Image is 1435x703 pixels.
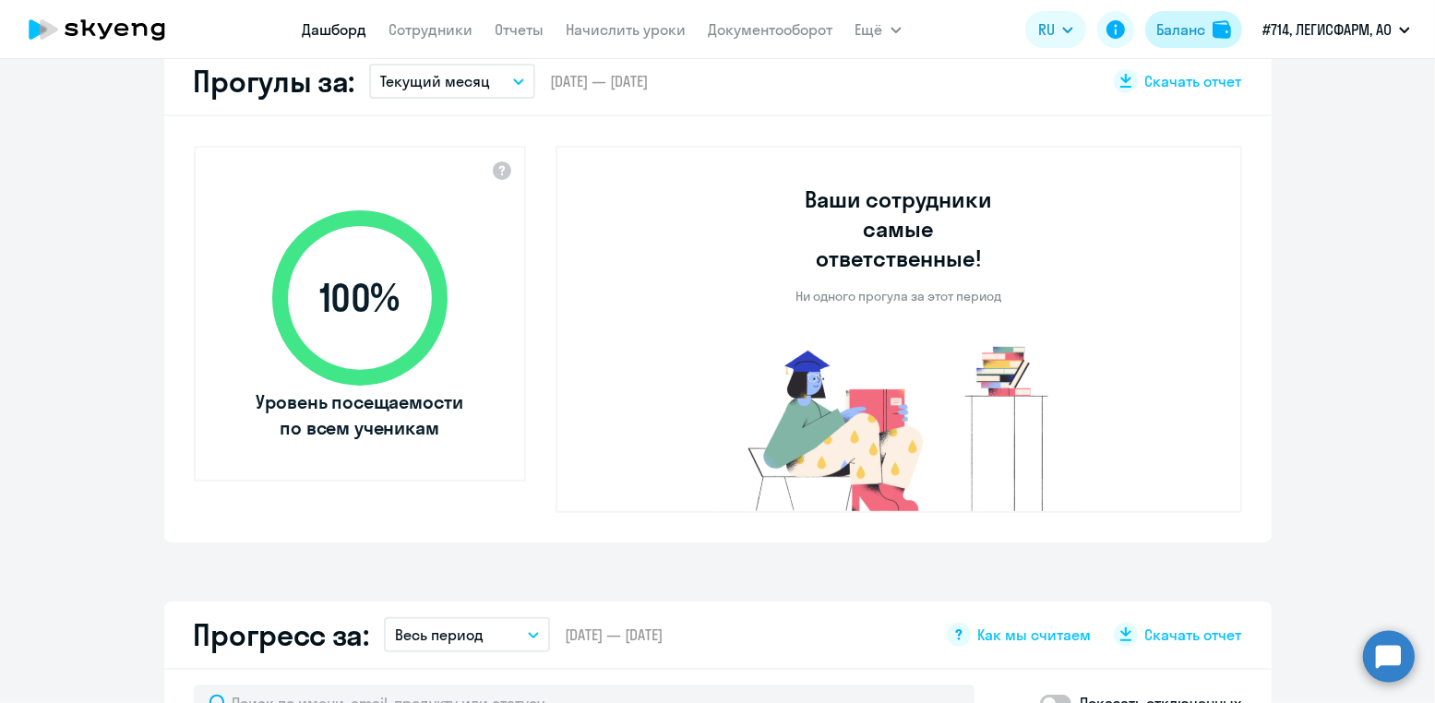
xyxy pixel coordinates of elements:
[369,64,535,99] button: Текущий месяц
[565,625,663,645] span: [DATE] — [DATE]
[1262,18,1392,41] p: #714, ЛЕГИСФАРМ, АО
[194,63,355,100] h2: Прогулы за:
[194,616,369,653] h2: Прогресс за:
[380,70,490,92] p: Текущий месяц
[1253,7,1419,52] button: #714, ЛЕГИСФАРМ, АО
[1145,11,1242,48] button: Балансbalance
[550,71,648,91] span: [DATE] — [DATE]
[303,20,367,39] a: Дашборд
[384,617,550,652] button: Весь период
[496,20,544,39] a: Отчеты
[1025,11,1086,48] button: RU
[395,624,484,646] p: Весь период
[978,625,1092,645] span: Как мы считаем
[780,185,1017,273] h3: Ваши сотрудники самые ответственные!
[389,20,473,39] a: Сотрудники
[855,18,883,41] span: Ещё
[567,20,687,39] a: Начислить уроки
[795,288,1001,304] p: Ни одного прогула за этот период
[1145,71,1242,91] span: Скачать отчет
[254,276,466,320] span: 100 %
[855,11,902,48] button: Ещё
[709,20,833,39] a: Документооборот
[713,341,1083,511] img: no-truants
[1038,18,1055,41] span: RU
[1156,18,1205,41] div: Баланс
[254,389,466,441] span: Уровень посещаемости по всем ученикам
[1213,20,1231,39] img: balance
[1145,625,1242,645] span: Скачать отчет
